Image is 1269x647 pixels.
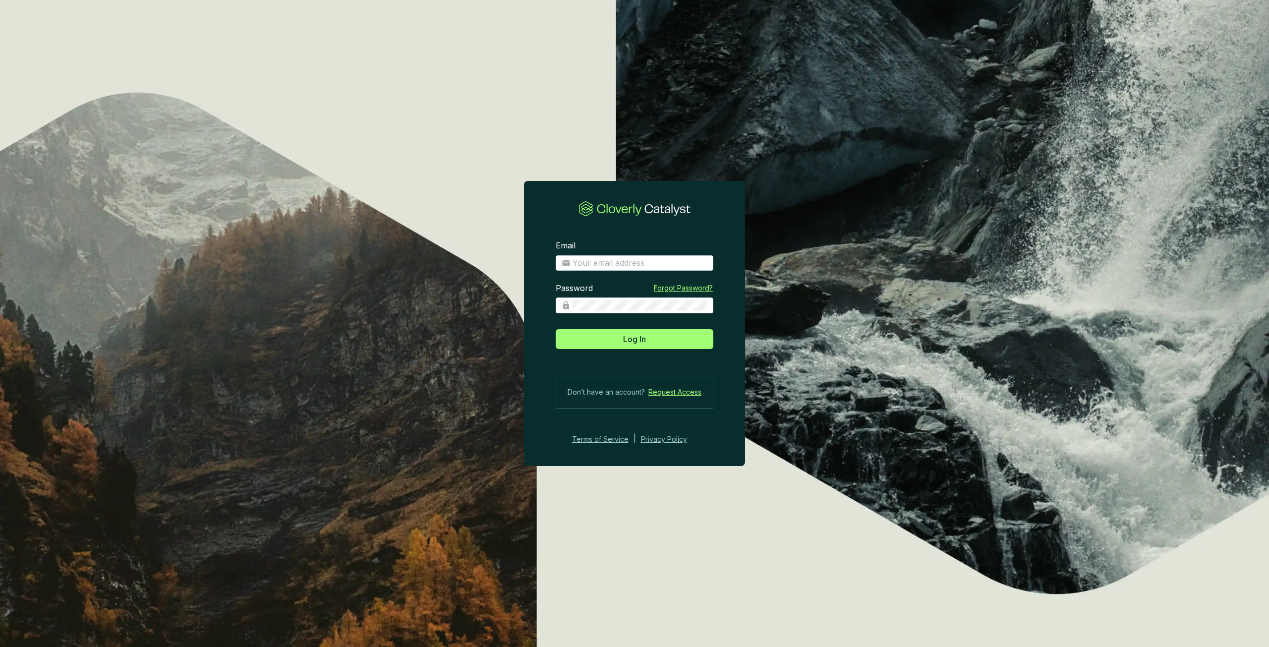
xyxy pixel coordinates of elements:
a: Terms of Service [569,433,629,445]
input: Email [573,258,707,269]
button: Log In [556,329,713,349]
div: | [634,433,636,445]
label: Password [556,283,593,294]
a: Forgot Password? [654,283,713,293]
span: Don’t have an account? [568,386,645,398]
span: Log In [623,333,646,345]
label: Email [556,240,576,251]
a: Privacy Policy [641,433,700,445]
a: Request Access [648,386,701,398]
input: Password [573,300,707,311]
